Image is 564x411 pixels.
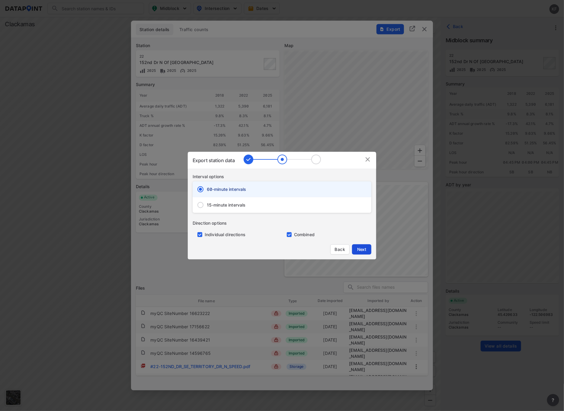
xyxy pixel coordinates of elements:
span: Next [356,246,368,252]
span: 15-minute intervals [207,202,246,208]
span: Back [334,246,346,252]
div: Export station data [193,157,235,164]
div: Direction options [193,220,376,226]
label: Individual directions [205,232,245,238]
img: AXHlEvdr0APnAAAAAElFTkSuQmCC [244,155,321,164]
span: 60-minute intervals [207,186,246,192]
div: Interval options [193,174,376,180]
label: Combined [294,232,315,238]
img: IvGo9hDFjq0U70AQfCTEoVEAFwAAAAASUVORK5CYII= [364,156,371,163]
